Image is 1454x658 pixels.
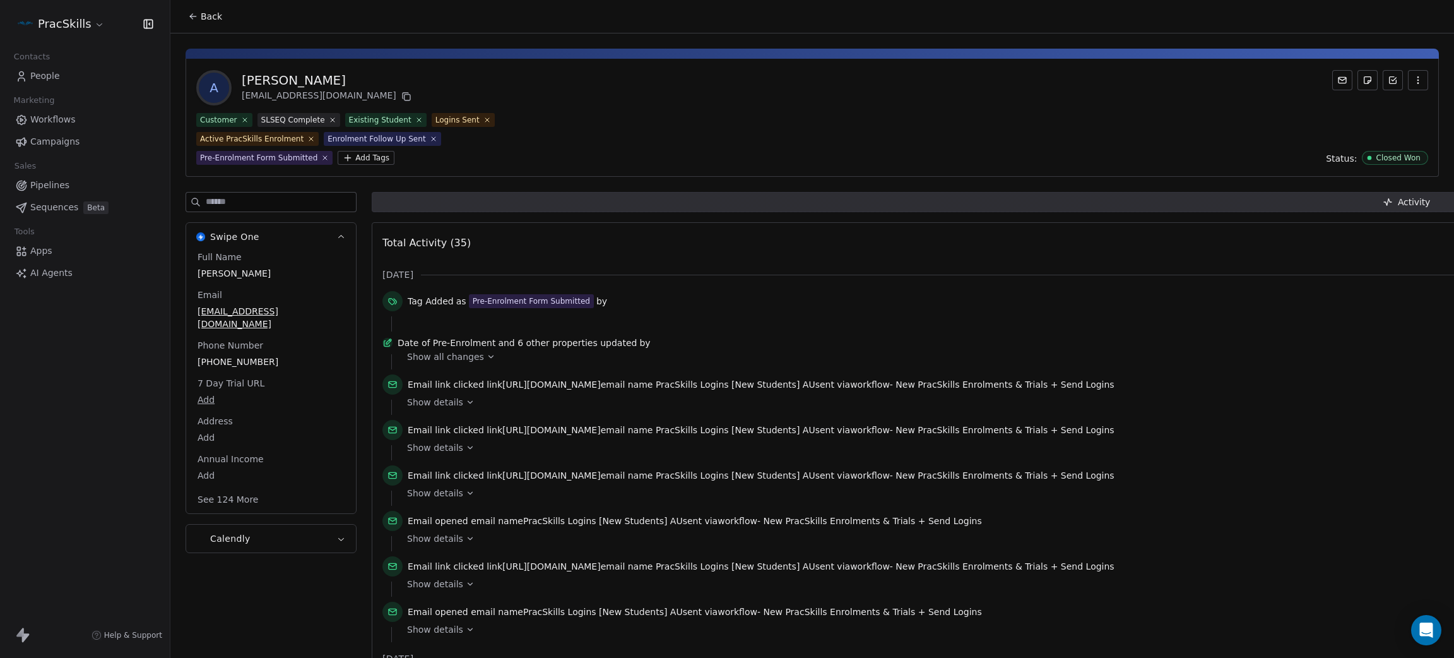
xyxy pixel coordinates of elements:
span: by [596,295,607,308]
div: Enrolment Follow Up Sent [328,133,425,145]
div: Closed Won [1376,153,1421,162]
span: Email link clicked [408,470,484,481]
span: Show details [407,532,463,545]
div: Logins Sent [435,114,480,126]
span: PracSkills Logins [New Students] AU [656,561,815,571]
span: New PracSkills Enrolments & Trials + Send Logins [763,607,981,617]
button: See 124 More [190,488,266,511]
span: Annual Income [195,453,266,465]
img: Swipe One [196,232,205,241]
a: Pipelines [10,175,160,196]
span: New PracSkills Enrolments & Trials + Send Logins [895,380,1114,390]
span: Campaigns [30,135,80,148]
img: PracSkills%20Email%20Display%20Picture.png [18,16,33,32]
span: Swipe One [210,230,259,243]
span: link email name sent via workflow - [408,469,1114,482]
span: Email [195,289,225,301]
span: Email link clicked [408,425,484,435]
span: Email link clicked [408,561,484,571]
span: New PracSkills Enrolments & Trials + Send Logins [895,470,1114,481]
div: Customer [200,114,237,126]
div: [PERSON_NAME] [242,71,414,89]
span: Workflows [30,113,76,126]
span: PracSkills Logins [New Students] AU [523,607,683,617]
div: Open Intercom Messenger [1411,615,1441,645]
button: Swipe OneSwipe One [186,223,356,251]
div: Existing Student [349,114,411,126]
span: Status: [1326,152,1357,165]
img: Calendly [196,534,205,543]
span: [URL][DOMAIN_NAME] [502,470,601,481]
span: PracSkills [38,16,92,32]
a: Apps [10,241,160,261]
span: Back [201,10,222,23]
span: [EMAIL_ADDRESS][DOMAIN_NAME] [198,305,345,330]
span: A [199,73,229,103]
div: [EMAIL_ADDRESS][DOMAIN_NAME] [242,89,414,104]
span: Add [198,431,345,444]
span: Email opened [408,607,468,617]
span: Date of Pre-Enrolment [398,337,495,349]
span: as [456,295,466,308]
a: Help & Support [92,630,162,640]
span: [URL][DOMAIN_NAME] [502,425,601,435]
span: Contacts [8,47,56,66]
span: Show details [407,441,463,454]
span: Total Activity (35) [382,237,471,249]
span: email name sent via workflow - [408,515,982,527]
span: [URL][DOMAIN_NAME] [502,561,601,571]
span: Sales [9,157,42,176]
span: Tools [9,222,40,241]
span: Calendly [210,532,251,545]
div: Swipe OneSwipe One [186,251,356,513]
span: Beta [83,201,109,214]
span: Show details [407,623,463,636]
span: Email link clicked [408,380,484,390]
a: People [10,66,160,87]
button: Add Tags [338,151,394,165]
div: Active PracSkills Enrolment [200,133,304,145]
span: link email name sent via workflow - [408,424,1114,436]
span: Marketing [8,91,60,110]
a: AI Agents [10,263,160,284]
span: Show details [407,396,463,409]
span: Address [195,415,235,428]
span: Help & Support [104,630,162,640]
span: PracSkills Logins [New Students] AU [656,470,815,481]
span: and 6 other properties updated [498,337,637,349]
span: Add [198,469,345,482]
span: Show all changes [407,350,484,363]
span: Full Name [195,251,244,263]
span: [PHONE_NUMBER] [198,356,345,368]
span: PracSkills Logins [New Students] AU [656,425,815,435]
span: Phone Number [195,339,266,352]
span: [PERSON_NAME] [198,267,345,280]
button: Back [180,5,230,28]
span: New PracSkills Enrolments & Trials + Send Logins [895,561,1114,571]
span: 7 Day Trial URL [195,377,267,390]
span: New PracSkills Enrolments & Trials + Send Logins [895,425,1114,435]
span: [URL][DOMAIN_NAME] [502,380,601,390]
span: Show details [407,487,463,499]
span: Email opened [408,516,468,526]
span: Apps [30,244,52,258]
span: New PracSkills Enrolments & Trials + Send Logins [763,516,981,526]
span: Tag Added [408,295,454,308]
span: Add [198,393,345,406]
div: Pre-Enrolment Form Submitted [200,152,317,164]
span: link email name sent via workflow - [408,378,1114,391]
span: by [639,337,650,349]
span: Pipelines [30,179,69,192]
span: People [30,69,60,83]
span: [DATE] [382,268,413,281]
a: Workflows [10,109,160,130]
span: Show details [407,578,463,590]
span: Sequences [30,201,78,214]
span: link email name sent via workflow - [408,560,1114,573]
div: SLSEQ Complete [261,114,325,126]
button: CalendlyCalendly [186,525,356,553]
span: AI Agents [30,266,73,280]
button: PracSkills [15,13,107,35]
div: Pre-Enrolment Form Submitted [473,296,590,307]
a: Campaigns [10,131,160,152]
